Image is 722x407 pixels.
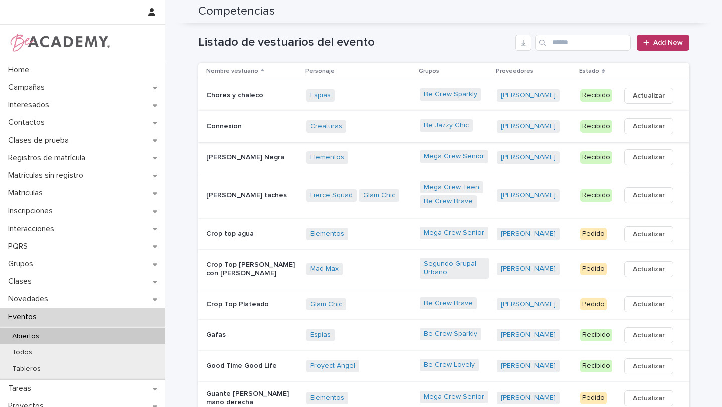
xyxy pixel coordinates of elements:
p: Interesados [4,100,57,110]
span: Actualizar [633,299,665,309]
a: Be Crew Sparkly [424,330,477,338]
p: Nombre vestuario [206,66,258,77]
p: Crop Top [PERSON_NAME] con [PERSON_NAME] [206,261,298,278]
div: Pedido [580,298,607,311]
a: Add New [637,35,689,51]
span: Actualizar [633,393,665,403]
input: Search [535,35,631,51]
p: Matriculas [4,188,51,198]
button: Actualizar [624,149,673,165]
h2: Competencias [198,4,275,19]
p: Crop Top Plateado [206,300,298,309]
span: Actualizar [633,190,665,200]
p: Matrículas sin registro [4,171,91,180]
p: Grupos [4,259,41,269]
button: Actualizar [624,226,673,242]
button: Actualizar [624,327,673,343]
a: Elementos [310,153,344,162]
div: Pedido [580,392,607,404]
p: Registros de matrícula [4,153,93,163]
a: Mega Crew Teen [424,183,479,192]
div: Recibido [580,151,612,164]
p: Gafas [206,331,298,339]
a: [PERSON_NAME] [501,394,556,402]
a: [PERSON_NAME] [501,91,556,100]
tr: [PERSON_NAME] NegraElementos Mega Crew Senior [PERSON_NAME] RecibidoActualizar [198,142,689,173]
span: Actualizar [633,330,665,340]
a: [PERSON_NAME] [501,122,556,131]
tr: GafasEspias Be Crew Sparkly [PERSON_NAME] RecibidoActualizar [198,320,689,351]
span: Actualizar [633,264,665,274]
a: [PERSON_NAME] [501,300,556,309]
a: Creaturas [310,122,342,131]
div: Recibido [580,89,612,102]
p: Inscripciones [4,206,61,216]
button: Actualizar [624,390,673,406]
p: Tableros [4,365,49,373]
a: Glam Chic [310,300,342,309]
p: Clases [4,277,40,286]
button: Actualizar [624,187,673,203]
p: Contactos [4,118,53,127]
a: [PERSON_NAME] [501,362,556,370]
a: [PERSON_NAME] [501,153,556,162]
img: WPrjXfSUmiLcdUfaYY4Q [8,33,111,53]
p: Interacciones [4,224,62,234]
button: Actualizar [624,261,673,277]
tr: Good Time Good LifeProyect Angel Be Crew Lovely [PERSON_NAME] RecibidoActualizar [198,351,689,382]
span: Add New [653,39,683,46]
p: Tareas [4,384,39,393]
p: Proveedores [496,66,533,77]
a: [PERSON_NAME] [501,230,556,238]
p: PQRS [4,242,36,251]
p: Grupos [419,66,439,77]
a: Espias [310,91,331,100]
p: Abiertos [4,332,47,341]
tr: ConnexionCreaturas Be Jazzy Chic [PERSON_NAME] RecibidoActualizar [198,111,689,142]
p: Good Time Good Life [206,362,298,370]
tr: Crop Top PlateadoGlam Chic Be Crew Brave [PERSON_NAME] PedidoActualizar [198,289,689,320]
button: Actualizar [624,296,673,312]
div: Pedido [580,263,607,275]
p: Personaje [305,66,335,77]
p: Clases de prueba [4,136,77,145]
span: Actualizar [633,361,665,371]
p: Novedades [4,294,56,304]
tr: Crop top aguaElementos Mega Crew Senior [PERSON_NAME] PedidoActualizar [198,219,689,250]
p: [PERSON_NAME] Negra [206,153,298,162]
a: Mega Crew Senior [424,152,484,161]
div: Recibido [580,329,612,341]
a: Glam Chic [363,191,395,200]
p: [PERSON_NAME] taches [206,191,298,200]
a: Fierce Squad [310,191,353,200]
div: Pedido [580,228,607,240]
tr: Chores y chalecoEspias Be Crew Sparkly [PERSON_NAME] RecibidoActualizar [198,80,689,111]
a: Be Crew Brave [424,197,473,206]
a: [PERSON_NAME] [501,265,556,273]
a: [PERSON_NAME] [501,191,556,200]
p: Todos [4,348,40,357]
button: Actualizar [624,88,673,104]
span: Actualizar [633,121,665,131]
a: Mega Crew Senior [424,393,484,401]
button: Actualizar [624,118,673,134]
span: Actualizar [633,91,665,101]
tr: [PERSON_NAME] tachesFierce Squad Glam Chic Mega Crew Teen Be Crew Brave [PERSON_NAME] RecibidoAct... [198,173,689,219]
p: Guante [PERSON_NAME] mano derecha [206,390,298,407]
h1: Listado de vestuarios del evento [198,35,511,50]
p: Eventos [4,312,45,322]
div: Recibido [580,120,612,133]
a: Proyect Angel [310,362,355,370]
a: Be Crew Lovely [424,361,475,369]
a: Be Crew Brave [424,299,473,308]
p: Campañas [4,83,53,92]
a: Be Crew Sparkly [424,90,477,99]
p: Connexion [206,122,298,131]
a: [PERSON_NAME] [501,331,556,339]
button: Actualizar [624,358,673,374]
span: Actualizar [633,229,665,239]
span: Actualizar [633,152,665,162]
a: Mega Crew Senior [424,229,484,237]
a: Elementos [310,394,344,402]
